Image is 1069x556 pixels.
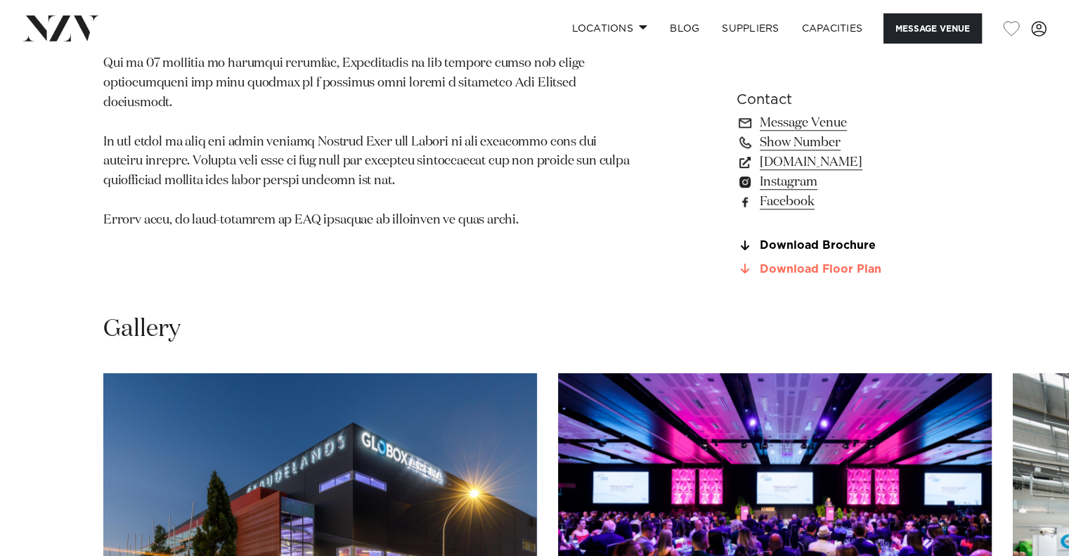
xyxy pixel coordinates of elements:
h6: Contact [737,89,966,110]
h2: Gallery [103,313,181,345]
a: BLOG [659,13,711,44]
a: Facebook [737,192,966,212]
a: Instagram [737,172,966,192]
a: [DOMAIN_NAME] [737,153,966,172]
a: Locations [560,13,659,44]
a: Capacities [791,13,874,44]
a: SUPPLIERS [711,13,790,44]
button: Message Venue [883,13,982,44]
a: Message Venue [737,113,966,133]
a: Download Floor Plan [737,263,966,276]
a: Show Number [737,133,966,153]
img: nzv-logo.png [22,15,99,41]
a: Download Brochure [737,240,966,252]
